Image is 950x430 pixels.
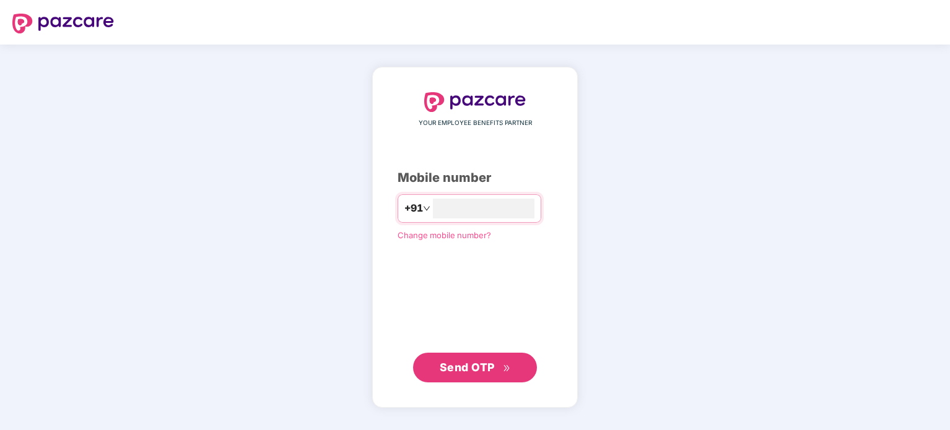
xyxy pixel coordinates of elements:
[404,200,423,216] span: +91
[398,168,552,187] div: Mobile number
[424,92,526,112] img: logo
[423,205,430,212] span: down
[398,230,491,240] a: Change mobile number?
[413,353,537,382] button: Send OTPdouble-right
[440,361,495,374] span: Send OTP
[503,364,511,372] span: double-right
[419,118,532,128] span: YOUR EMPLOYEE BENEFITS PARTNER
[12,14,114,33] img: logo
